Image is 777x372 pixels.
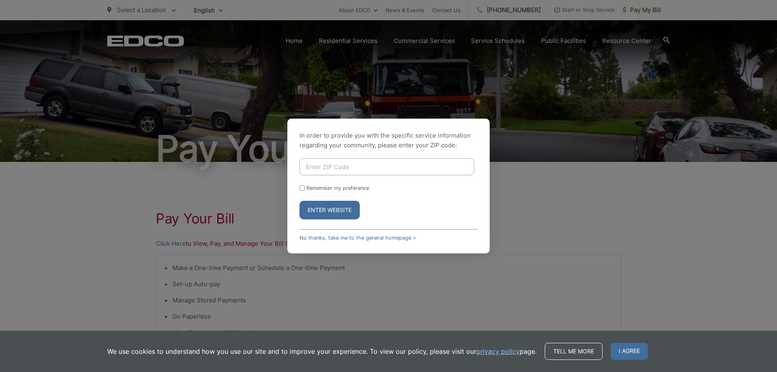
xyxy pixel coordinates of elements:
[299,235,416,241] a: No thanks, take me to the general homepage >
[299,201,360,219] button: Enter Website
[299,131,478,150] p: In order to provide you with the specific service information regarding your community, please en...
[476,346,520,356] a: privacy policy
[306,185,369,191] label: Remember my preference
[299,158,474,175] input: Enter ZIP Code
[611,343,648,360] span: I agree
[545,343,603,360] a: Tell me more
[107,346,537,356] p: We use cookies to understand how you use our site and to improve your experience. To view our pol...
